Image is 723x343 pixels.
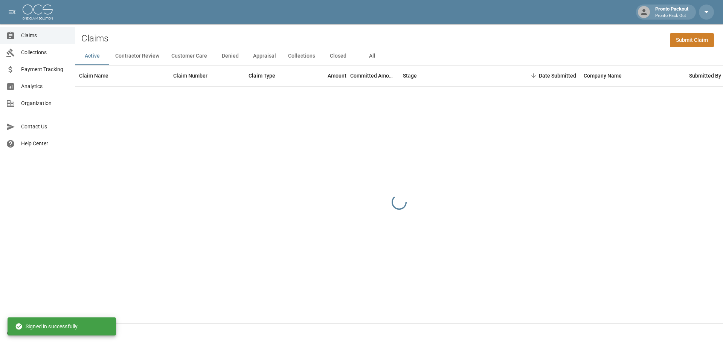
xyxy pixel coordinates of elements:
[689,65,721,86] div: Submitted By
[5,5,20,20] button: open drawer
[282,47,321,65] button: Collections
[321,47,355,65] button: Closed
[7,329,68,337] div: © 2025 One Claim Solution
[580,65,685,86] div: Company Name
[355,47,389,65] button: All
[670,33,714,47] a: Submit Claim
[21,82,69,90] span: Analytics
[173,65,207,86] div: Claim Number
[301,65,350,86] div: Amount
[655,13,688,19] p: Pronto Pack Out
[539,65,576,86] div: Date Submitted
[21,66,69,73] span: Payment Tracking
[247,47,282,65] button: Appraisal
[23,5,53,20] img: ocs-logo-white-transparent.png
[328,65,346,86] div: Amount
[403,65,417,86] div: Stage
[213,47,247,65] button: Denied
[512,65,580,86] div: Date Submitted
[79,65,108,86] div: Claim Name
[350,65,399,86] div: Committed Amount
[169,65,245,86] div: Claim Number
[350,65,395,86] div: Committed Amount
[21,123,69,131] span: Contact Us
[21,140,69,148] span: Help Center
[21,49,69,56] span: Collections
[75,47,723,65] div: dynamic tabs
[245,65,301,86] div: Claim Type
[75,65,169,86] div: Claim Name
[75,47,109,65] button: Active
[652,5,691,19] div: Pronto Packout
[15,320,79,333] div: Signed in successfully.
[81,33,108,44] h2: Claims
[165,47,213,65] button: Customer Care
[109,47,165,65] button: Contractor Review
[21,99,69,107] span: Organization
[584,65,622,86] div: Company Name
[21,32,69,40] span: Claims
[399,65,512,86] div: Stage
[528,70,539,81] button: Sort
[249,65,275,86] div: Claim Type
